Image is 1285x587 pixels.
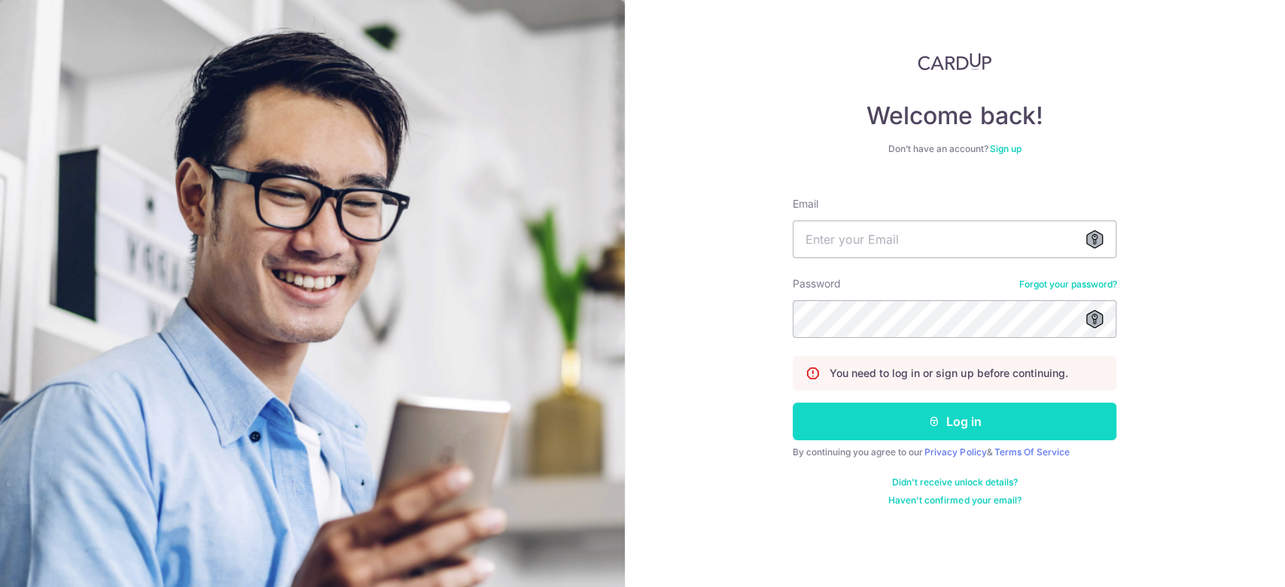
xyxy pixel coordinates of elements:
a: Didn't receive unlock details? [892,476,1018,488]
input: Enter your Email [793,221,1116,258]
a: Privacy Policy [924,446,986,458]
div: By continuing you agree to our & [793,446,1116,458]
a: Terms Of Service [994,446,1069,458]
label: Password [793,276,841,291]
label: Email [793,196,818,211]
a: Forgot your password? [1019,278,1116,290]
h4: Welcome back! [793,101,1116,131]
a: Sign up [990,143,1022,154]
div: Don’t have an account? [793,143,1116,155]
img: CardUp Logo [918,53,991,71]
p: You need to log in or sign up before continuing. [830,366,1067,381]
a: Haven't confirmed your email? [888,494,1021,506]
button: Log in [793,403,1116,440]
